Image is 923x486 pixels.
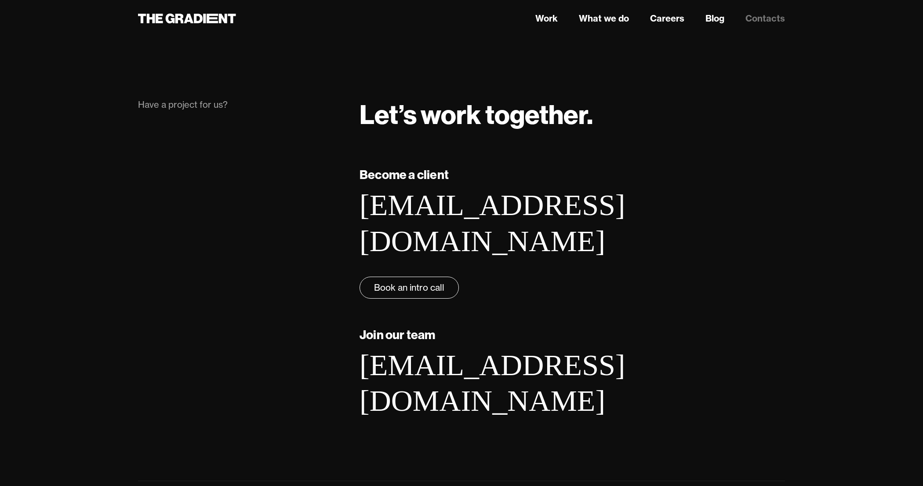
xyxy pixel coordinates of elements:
[360,98,593,131] strong: Let’s work together.
[360,348,625,418] a: [EMAIL_ADDRESS][DOMAIN_NAME]
[360,277,459,299] a: Book an intro call
[579,12,629,25] a: What we do
[650,12,684,25] a: Careers
[360,188,625,258] a: [EMAIL_ADDRESS][DOMAIN_NAME]‍
[705,12,724,25] a: Blog
[138,99,342,111] div: Have a project for us?
[360,167,449,182] strong: Become a client
[535,12,558,25] a: Work
[360,327,436,342] strong: Join our team
[745,12,785,25] a: Contacts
